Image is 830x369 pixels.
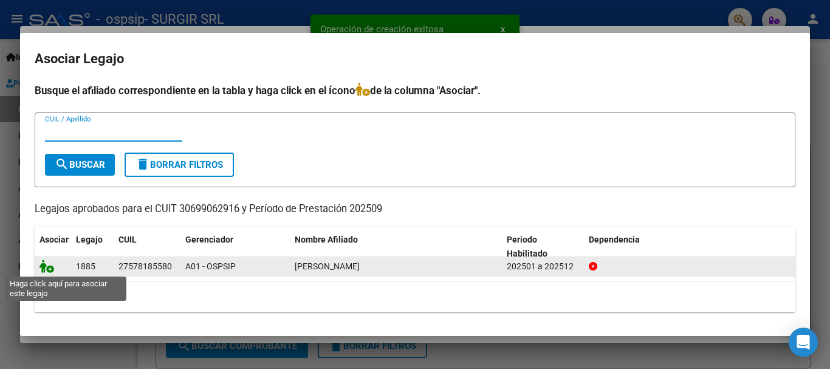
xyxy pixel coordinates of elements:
[35,202,795,217] p: Legajos aprobados para el CUIT 30699062916 y Período de Prestación 202509
[507,260,579,274] div: 202501 a 202512
[135,157,150,171] mat-icon: delete
[55,159,105,170] span: Buscar
[76,235,103,244] span: Legajo
[584,227,796,267] datatable-header-cell: Dependencia
[76,261,95,271] span: 1885
[71,227,114,267] datatable-header-cell: Legajo
[45,154,115,176] button: Buscar
[55,157,69,171] mat-icon: search
[185,235,233,244] span: Gerenciador
[39,235,69,244] span: Asociar
[35,281,795,312] div: 1 registros
[135,159,223,170] span: Borrar Filtros
[35,227,71,267] datatable-header-cell: Asociar
[185,261,236,271] span: A01 - OSPSIP
[295,235,358,244] span: Nombre Afiliado
[125,153,234,177] button: Borrar Filtros
[295,261,360,271] span: CORIA SANCHEZ MARTINA
[180,227,290,267] datatable-header-cell: Gerenciador
[789,328,818,357] div: Open Intercom Messenger
[35,47,795,71] h2: Asociar Legajo
[589,235,640,244] span: Dependencia
[35,83,795,98] h4: Busque el afiliado correspondiente en la tabla y haga click en el ícono de la columna "Asociar".
[118,235,137,244] span: CUIL
[290,227,502,267] datatable-header-cell: Nombre Afiliado
[118,260,172,274] div: 27578185580
[114,227,180,267] datatable-header-cell: CUIL
[507,235,547,258] span: Periodo Habilitado
[502,227,584,267] datatable-header-cell: Periodo Habilitado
